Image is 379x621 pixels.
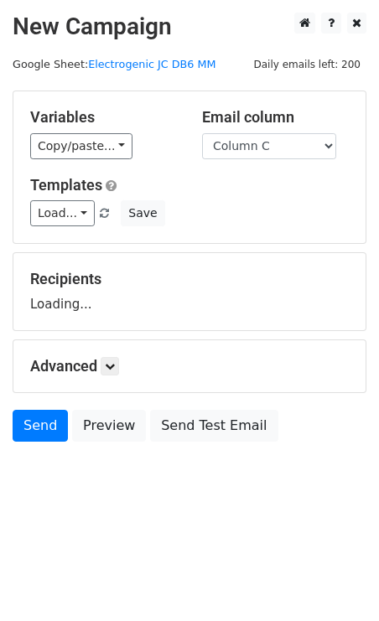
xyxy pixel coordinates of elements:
[13,13,366,41] h2: New Campaign
[150,410,278,442] a: Send Test Email
[30,200,95,226] a: Load...
[13,410,68,442] a: Send
[30,176,102,194] a: Templates
[202,108,349,127] h5: Email column
[30,357,349,375] h5: Advanced
[247,58,366,70] a: Daily emails left: 200
[30,108,177,127] h5: Variables
[247,55,366,74] span: Daily emails left: 200
[88,58,215,70] a: Electrogenic JC DB6 MM
[72,410,146,442] a: Preview
[30,270,349,288] h5: Recipients
[30,133,132,159] a: Copy/paste...
[121,200,164,226] button: Save
[30,270,349,313] div: Loading...
[13,58,215,70] small: Google Sheet:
